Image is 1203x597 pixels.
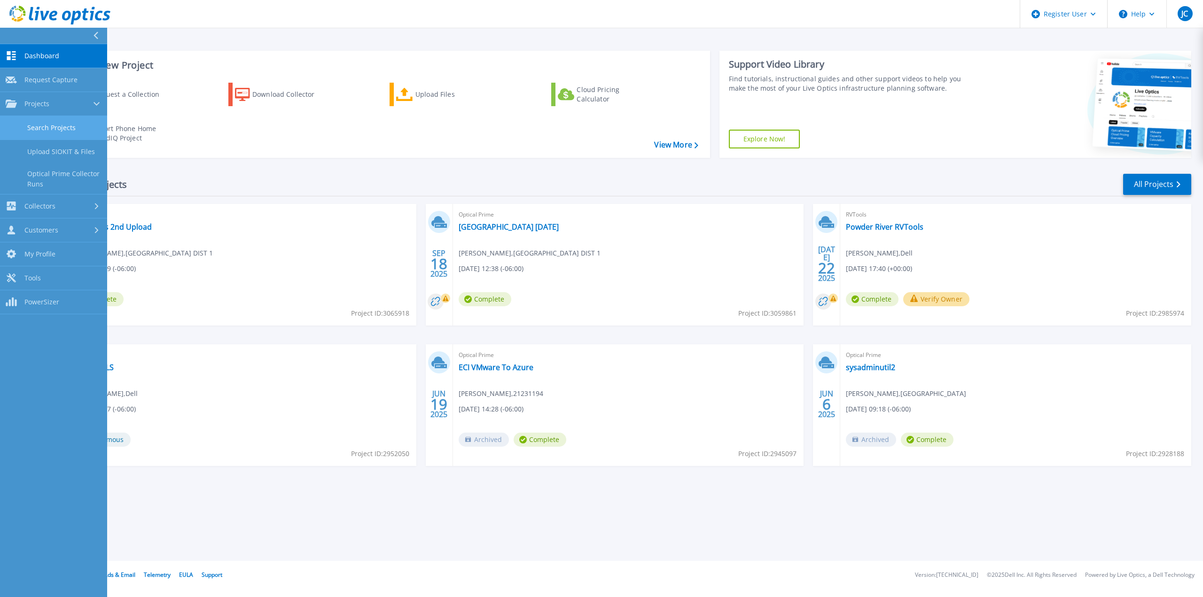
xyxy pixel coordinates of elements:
div: SEP 2025 [430,247,448,281]
a: Powder River RVTools [846,222,923,232]
span: [PERSON_NAME] , [GEOGRAPHIC_DATA] DIST 1 [459,248,601,258]
span: [PERSON_NAME] , Dell [846,248,913,258]
a: Cloud Pricing Calculator [551,83,656,106]
a: [GEOGRAPHIC_DATA] [DATE] [459,222,559,232]
span: Optical Prime [71,350,411,360]
a: View More [654,140,698,149]
a: Upload Files [390,83,494,106]
span: [PERSON_NAME] , [GEOGRAPHIC_DATA] [846,388,966,399]
span: [PERSON_NAME] , 21231194 [459,388,543,399]
span: Tools [24,274,41,282]
span: 22 [818,264,835,272]
span: Project ID: 2952050 [351,449,409,459]
span: 18 [430,260,447,268]
a: sysadminutil2 [846,363,895,372]
div: Upload Files [415,85,491,104]
span: [DATE] 12:38 (-06:00) [459,264,523,274]
button: Verify Owner [903,292,969,306]
a: Download Collector [228,83,333,106]
div: Download Collector [252,85,328,104]
span: Complete [514,433,566,447]
a: Telemetry [144,571,171,579]
a: Explore Now! [729,130,800,148]
span: Complete [459,292,511,306]
span: [DATE] 14:28 (-06:00) [459,404,523,414]
span: PowerSizer [24,298,59,306]
h3: Start a New Project [67,60,698,70]
a: Ads & Email [104,571,135,579]
span: Customers [24,226,58,234]
div: Import Phone Home CloudIQ Project [92,124,165,143]
a: ECI VMware To Azure [459,363,533,372]
div: Request a Collection [94,85,169,104]
span: [DATE] 17:40 (+00:00) [846,264,912,274]
span: Project ID: 2928188 [1126,449,1184,459]
div: JUN 2025 [430,387,448,421]
span: Optical Prime [71,209,411,220]
a: Support [202,571,222,579]
li: Powered by Live Optics, a Dell Technology [1085,572,1195,578]
a: All Projects [1123,174,1191,195]
li: Version: [TECHNICAL_ID] [915,572,978,578]
a: Great Falls 2nd Upload [71,222,152,232]
span: Archived [846,433,896,447]
span: Projects [24,100,49,108]
span: Dashboard [24,52,59,60]
span: 6 [822,400,831,408]
span: Request Capture [24,76,78,84]
span: RVTools [846,209,1186,220]
span: Optical Prime [459,350,798,360]
span: Project ID: 2945097 [738,449,797,459]
span: 19 [430,400,447,408]
span: [DATE] 09:18 (-06:00) [846,404,911,414]
div: JUN 2025 [818,387,836,421]
a: Request a Collection [67,83,172,106]
span: JC [1181,10,1188,17]
span: Optical Prime [846,350,1186,360]
span: Complete [901,433,953,447]
div: Find tutorials, instructional guides and other support videos to help you make the most of your L... [729,74,973,93]
span: [PERSON_NAME] , [GEOGRAPHIC_DATA] DIST 1 [71,248,213,258]
span: Project ID: 3065918 [351,308,409,318]
span: Optical Prime [459,209,798,220]
div: Support Video Library [729,58,973,70]
span: Collectors [24,202,55,210]
span: Project ID: 2985974 [1126,308,1184,318]
a: EULA [179,571,193,579]
span: My Profile [24,250,55,258]
span: Complete [846,292,898,306]
li: © 2025 Dell Inc. All Rights Reserved [987,572,1077,578]
span: Archived [459,433,509,447]
span: Project ID: 3059861 [738,308,797,318]
div: Cloud Pricing Calculator [577,85,652,104]
div: [DATE] 2025 [818,247,836,281]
